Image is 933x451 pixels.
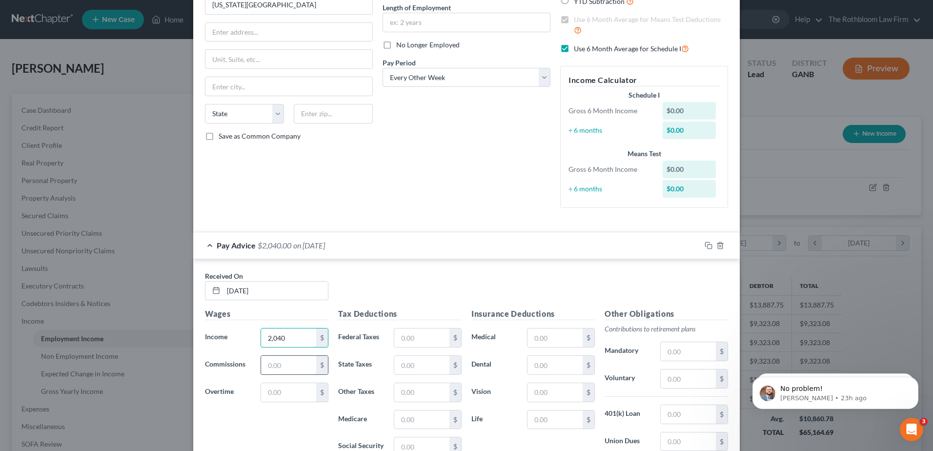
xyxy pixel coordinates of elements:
[583,356,594,374] div: $
[661,342,716,361] input: 0.00
[333,355,389,375] label: State Taxes
[471,308,595,320] h5: Insurance Deductions
[568,74,720,86] h5: Income Calculator
[294,104,373,123] input: Enter zip...
[716,432,728,451] div: $
[564,125,658,135] div: ÷ 6 months
[527,328,583,347] input: 0.00
[261,356,316,374] input: 0.00
[449,356,461,374] div: $
[574,15,721,23] span: Use 6 Month Average for Means Test Deductions
[200,383,256,402] label: Overtime
[605,308,728,320] h5: Other Obligations
[394,410,449,429] input: 0.00
[383,13,550,32] input: ex: 2 years
[716,342,728,361] div: $
[738,356,933,425] iframe: Intercom notifications message
[200,355,256,375] label: Commissions
[564,184,658,194] div: ÷ 6 months
[217,241,256,250] span: Pay Advice
[661,432,716,451] input: 0.00
[205,23,372,41] input: Enter address...
[900,418,923,441] iframe: Intercom live chat
[449,410,461,429] div: $
[449,383,461,402] div: $
[205,50,372,68] input: Unit, Suite, etc...
[394,383,449,402] input: 0.00
[394,356,449,374] input: 0.00
[333,328,389,348] label: Federal Taxes
[583,383,594,402] div: $
[527,383,583,402] input: 0.00
[223,282,328,300] input: MM/DD/YYYY
[716,405,728,424] div: $
[583,410,594,429] div: $
[205,332,227,341] span: Income
[316,383,328,402] div: $
[219,132,301,140] span: Save as Common Company
[564,164,658,174] div: Gross 6 Month Income
[663,122,716,139] div: $0.00
[605,324,728,334] p: Contributions to retirement plans
[205,77,372,96] input: Enter city...
[205,308,328,320] h5: Wages
[583,328,594,347] div: $
[449,328,461,347] div: $
[261,328,316,347] input: 0.00
[205,272,243,280] span: Received On
[383,2,451,13] label: Length of Employment
[568,149,720,159] div: Means Test
[600,369,655,389] label: Voluntary
[396,41,460,49] span: No Longer Employed
[527,356,583,374] input: 0.00
[258,241,291,250] span: $2,040.00
[574,44,681,53] span: Use 6 Month Average for Schedule I
[316,328,328,347] div: $
[466,355,522,375] label: Dental
[600,342,655,361] label: Mandatory
[338,308,462,320] h5: Tax Deductions
[383,59,416,67] span: Pay Period
[663,180,716,198] div: $0.00
[661,369,716,388] input: 0.00
[527,410,583,429] input: 0.00
[920,418,928,426] span: 3
[716,369,728,388] div: $
[568,90,720,100] div: Schedule I
[293,241,325,250] span: on [DATE]
[316,356,328,374] div: $
[466,383,522,402] label: Vision
[261,383,316,402] input: 0.00
[663,102,716,120] div: $0.00
[333,383,389,402] label: Other Taxes
[466,410,522,430] label: Life
[394,328,449,347] input: 0.00
[600,405,655,424] label: 401(k) Loan
[564,106,658,116] div: Gross 6 Month Income
[466,328,522,348] label: Medical
[663,161,716,178] div: $0.00
[333,410,389,430] label: Medicare
[661,405,716,424] input: 0.00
